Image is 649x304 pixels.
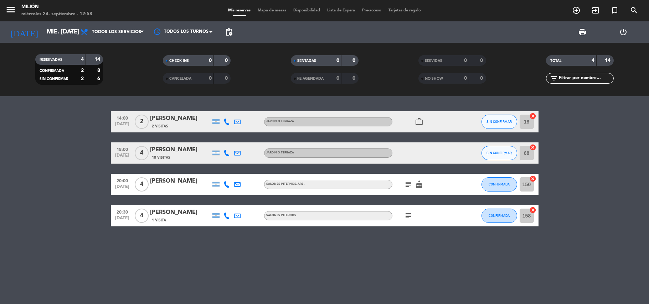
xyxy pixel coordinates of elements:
span: [DATE] [113,216,131,224]
strong: 0 [464,58,467,63]
i: [DATE] [5,24,43,40]
strong: 4 [81,57,84,62]
span: Mis reservas [225,9,254,12]
strong: 6 [97,76,102,81]
i: search [630,6,638,15]
span: CHECK INS [169,59,189,63]
div: miércoles 24. septiembre - 12:58 [21,11,92,18]
i: cancel [529,144,536,151]
span: 20:30 [113,208,131,216]
span: Lista de Espera [324,9,359,12]
span: 1 Visita [152,217,166,223]
span: 4 [135,177,149,192]
strong: 0 [464,76,467,81]
div: [PERSON_NAME] [150,145,211,154]
span: Mapa de mesas [254,9,290,12]
div: [PERSON_NAME] [150,208,211,217]
span: Todos los servicios [92,30,141,35]
i: cancel [529,175,536,182]
span: SIN CONFIRMAR [486,120,512,124]
span: TOTAL [550,59,561,63]
span: 2 Visitas [152,124,168,129]
strong: 0 [336,76,339,81]
i: exit_to_app [591,6,600,15]
strong: 0 [225,76,229,81]
span: JARDIN o TERRAZA [266,120,294,123]
span: NO SHOW [425,77,443,80]
button: SIN CONFIRMAR [481,146,517,160]
span: Disponibilidad [290,9,324,12]
span: pending_actions [225,28,233,36]
span: SENTADAS [297,59,316,63]
i: cancel [529,206,536,214]
i: filter_list [550,74,558,83]
span: [DATE] [113,153,131,161]
div: Milión [21,4,92,11]
span: 18:00 [113,145,131,153]
span: SIN CONFIRMAR [40,77,68,81]
strong: 4 [592,58,594,63]
span: SALONES INTERNOS [266,183,305,185]
button: menu [5,4,16,17]
strong: 0 [352,76,357,81]
span: Tarjetas de regalo [385,9,424,12]
i: cake [415,180,423,189]
span: RE AGENDADA [297,77,324,80]
span: CONFIRMADA [489,214,510,217]
div: LOG OUT [603,21,644,43]
strong: 2 [81,76,84,81]
button: CONFIRMADA [481,209,517,223]
i: subject [404,211,413,220]
span: CONFIRMADA [489,182,510,186]
i: add_circle_outline [572,6,581,15]
button: SIN CONFIRMAR [481,115,517,129]
i: arrow_drop_down [66,28,75,36]
span: [DATE] [113,122,131,130]
span: CANCELADA [169,77,191,80]
i: menu [5,4,16,15]
i: subject [404,180,413,189]
span: 20:00 [113,176,131,184]
span: 14:00 [113,114,131,122]
span: CONFIRMADA [40,69,64,73]
i: power_settings_new [619,28,628,36]
i: turned_in_not [611,6,619,15]
strong: 0 [480,76,484,81]
span: RESERVADAS [40,58,62,62]
strong: 2 [81,68,84,73]
strong: 0 [225,58,229,63]
strong: 0 [209,58,212,63]
input: Filtrar por nombre... [558,74,613,82]
span: JARDIN o TERRAZA [266,151,294,154]
strong: 0 [352,58,357,63]
span: SALONES INTERNOS [266,214,296,217]
span: , ARS - [296,183,305,185]
i: cancel [529,112,536,120]
strong: 14 [605,58,612,63]
strong: 14 [94,57,102,62]
button: CONFIRMADA [481,177,517,192]
span: Pre-acceso [359,9,385,12]
span: SERVIDAS [425,59,442,63]
i: work_outline [415,117,423,126]
span: 4 [135,209,149,223]
span: SIN CONFIRMAR [486,151,512,155]
strong: 0 [480,58,484,63]
span: 4 [135,146,149,160]
div: [PERSON_NAME] [150,114,211,123]
strong: 0 [336,58,339,63]
span: 2 [135,115,149,129]
span: [DATE] [113,184,131,193]
strong: 8 [97,68,102,73]
div: [PERSON_NAME] [150,177,211,186]
span: 10 Visitas [152,155,170,161]
span: print [578,28,587,36]
strong: 0 [209,76,212,81]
